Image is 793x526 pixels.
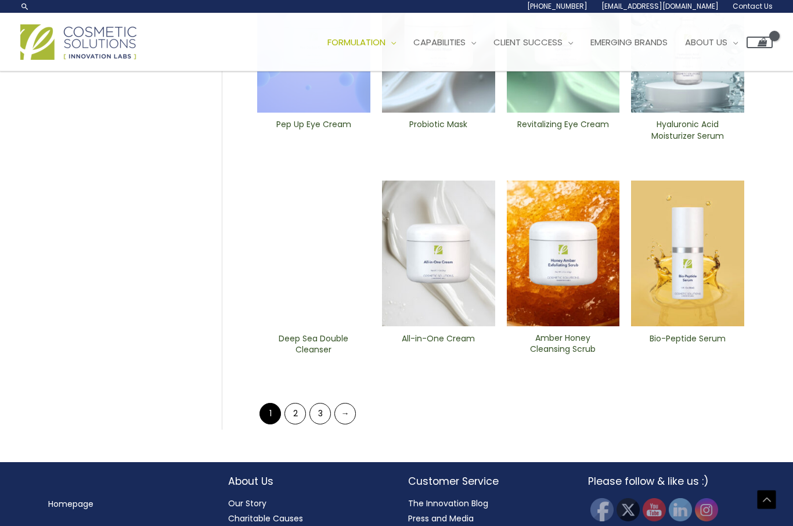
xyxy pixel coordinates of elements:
[527,1,587,11] span: [PHONE_NUMBER]
[408,513,474,524] a: Press and Media
[392,333,485,359] a: All-in-One ​Cream
[20,2,30,11] a: Search icon link
[309,403,331,424] a: Page 3
[20,24,136,60] img: Cosmetic Solutions Logo
[747,37,773,48] a: View Shopping Cart, empty
[676,25,747,60] a: About Us
[485,25,582,60] a: Client Success
[382,181,495,327] img: All In One Cream
[284,403,306,424] a: Page 2
[392,119,485,141] h2: Probiotic Mask
[413,36,466,48] span: Capabilities
[334,403,356,424] a: →
[493,36,563,48] span: Client Success
[631,181,744,327] img: Bio-Peptide ​Serum
[685,36,727,48] span: About Us
[257,181,370,327] img: Deep Sea Double Cleanser
[601,1,719,11] span: [EMAIL_ADDRESS][DOMAIN_NAME]
[259,403,281,424] span: Page 1
[582,25,676,60] a: Emerging Brands
[507,181,620,326] img: Amber Honey Cleansing Scrub
[641,333,734,359] a: Bio-Peptide ​Serum
[590,498,614,521] img: Facebook
[228,474,385,489] h2: About Us
[228,513,303,524] a: Charitable Causes
[267,333,361,359] a: Deep Sea Double Cleanser
[516,119,610,141] h2: Revitalizing ​Eye Cream
[48,498,93,510] a: Homepage
[641,333,734,355] h2: Bio-Peptide ​Serum
[392,119,485,145] a: Probiotic Mask
[267,119,361,141] h2: Pep Up Eye Cream
[405,25,485,60] a: Capabilities
[408,498,488,509] a: The Innovation Blog
[641,119,734,145] a: Hyaluronic Acid Moisturizer Serum
[588,474,745,489] h2: Please follow & like us :)
[228,498,266,509] a: Our Story
[516,333,610,355] h2: Amber Honey Cleansing Scrub
[267,119,361,145] a: Pep Up Eye Cream
[617,498,640,521] img: Twitter
[408,474,565,489] h2: Customer Service
[267,333,361,355] h2: Deep Sea Double Cleanser
[590,36,668,48] span: Emerging Brands
[257,402,744,430] nav: Product Pagination
[319,25,405,60] a: Formulation
[516,119,610,145] a: Revitalizing ​Eye Cream
[516,333,610,359] a: Amber Honey Cleansing Scrub
[327,36,385,48] span: Formulation
[310,25,773,60] nav: Site Navigation
[641,119,734,141] h2: Hyaluronic Acid Moisturizer Serum
[48,496,205,511] nav: Menu
[392,333,485,355] h2: All-in-One ​Cream
[733,1,773,11] span: Contact Us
